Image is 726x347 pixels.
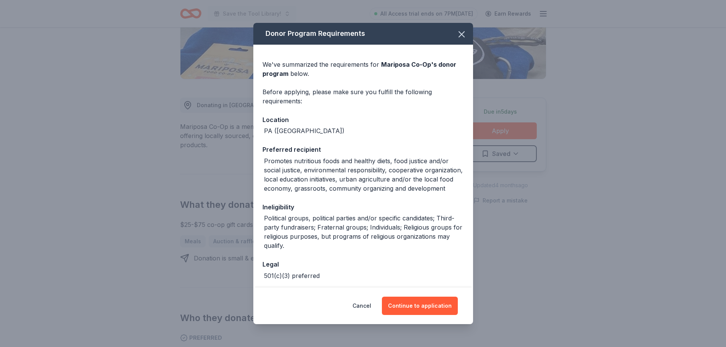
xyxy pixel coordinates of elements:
div: Location [262,115,464,125]
div: Ineligibility [262,202,464,212]
div: Promotes nutritious foods and healthy diets, food justice and/or social justice, environmental re... [264,156,464,193]
div: Political groups, political parties and/or specific candidates; Third-party fundraisers; Fraterna... [264,214,464,250]
div: We've summarized the requirements for below. [262,60,464,78]
div: PA ([GEOGRAPHIC_DATA]) [264,126,344,135]
div: Preferred recipient [262,145,464,154]
button: Continue to application [382,297,458,315]
div: Donor Program Requirements [253,23,473,45]
div: 501(c)(3) preferred [264,271,320,280]
div: Before applying, please make sure you fulfill the following requirements: [262,87,464,106]
div: Legal [262,259,464,269]
button: Cancel [353,297,371,315]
